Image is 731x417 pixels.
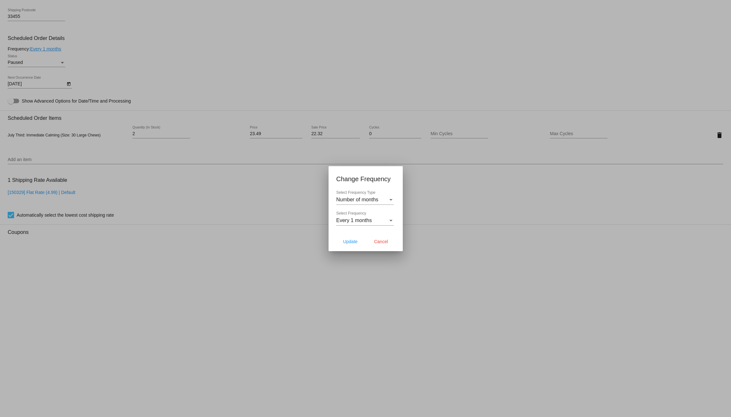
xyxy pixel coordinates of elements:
[336,197,378,202] span: Number of months
[367,236,395,247] button: Cancel
[336,236,364,247] button: Update
[374,239,388,244] span: Cancel
[336,218,372,223] span: Every 1 months
[336,197,394,203] mat-select: Select Frequency Type
[336,218,394,223] mat-select: Select Frequency
[336,174,395,184] h1: Change Frequency
[343,239,357,244] span: Update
